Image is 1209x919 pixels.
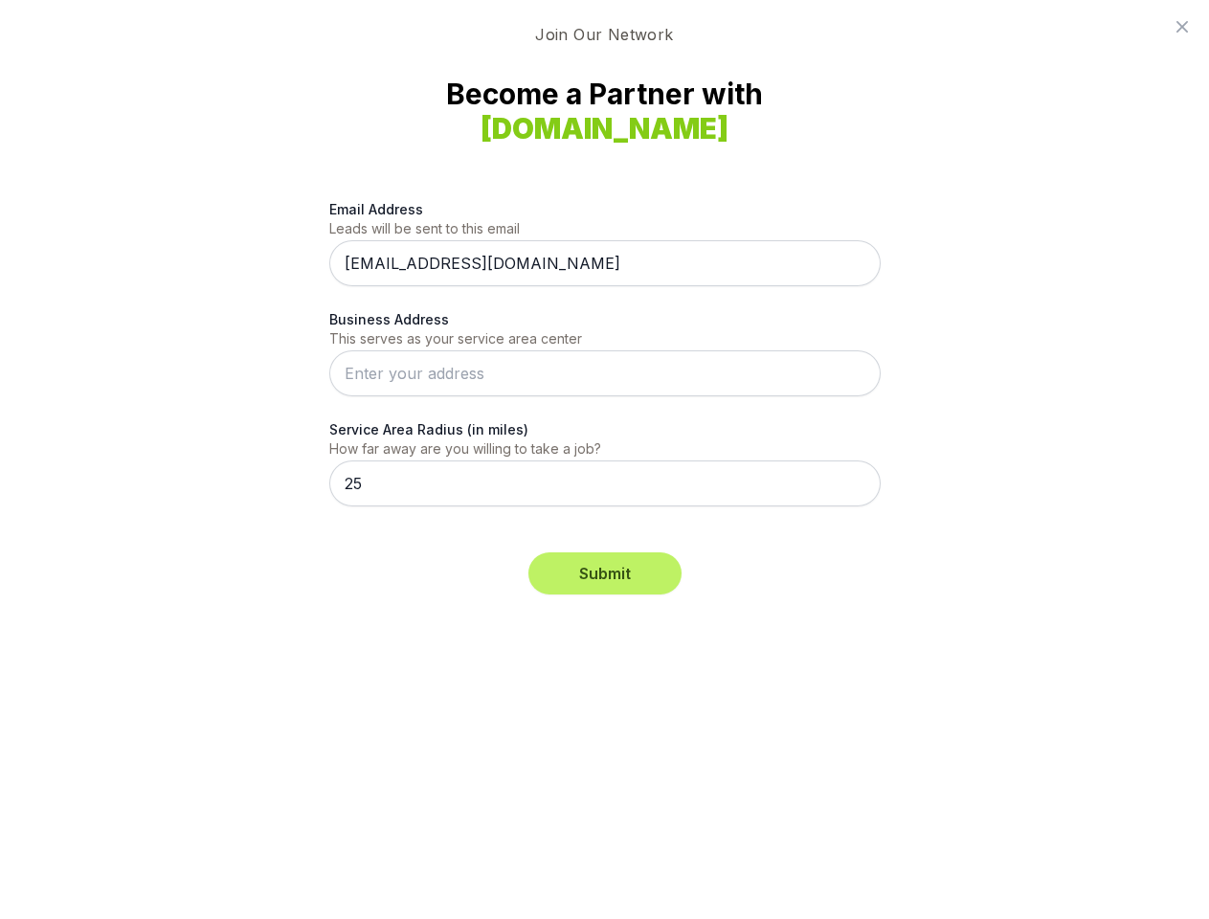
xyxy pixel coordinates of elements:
strong: [DOMAIN_NAME] [481,111,728,146]
input: me@gmail.com [329,240,881,286]
label: Email Address [329,199,881,219]
p: This serves as your service area center [329,329,881,348]
span: Join Our Network [520,23,688,46]
p: Leads will be sent to this email [329,219,881,238]
strong: Become a Partner with [360,77,850,146]
input: Enter your address [329,350,881,396]
label: Business Address [329,309,881,329]
button: Submit [528,552,682,594]
p: How far away are you willing to take a job? [329,439,881,459]
label: Service Area Radius (in miles) [329,419,881,439]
